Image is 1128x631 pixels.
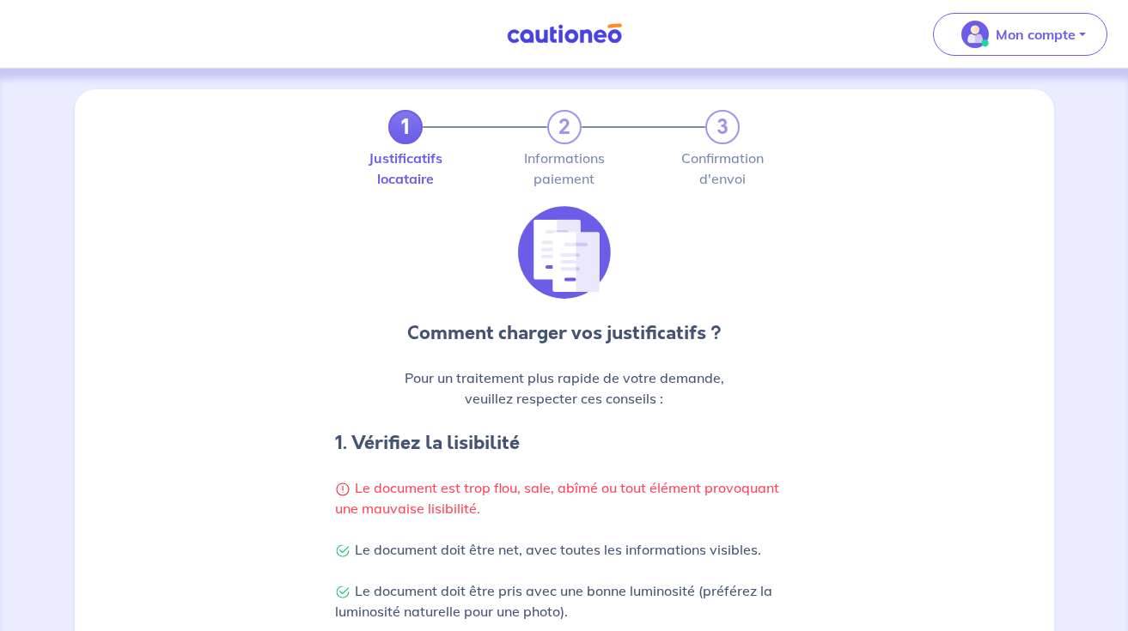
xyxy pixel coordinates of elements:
[335,543,351,559] img: Check
[335,477,794,519] p: Le document est trop flou, sale, abîmé ou tout élément provoquant une mauvaise lisibilité.
[388,110,423,144] a: 1
[335,585,351,600] img: Check
[388,151,423,185] label: Justificatifs locataire
[705,151,740,185] label: Confirmation d'envoi
[335,429,794,457] h4: 1. Vérifiez la lisibilité
[518,206,611,299] img: illu_list_justif.svg
[996,24,1076,45] p: Mon compte
[335,482,351,497] img: Warning
[500,23,629,45] img: Cautioneo
[335,319,794,347] p: Comment charger vos justificatifs ?
[933,13,1107,56] button: illu_account_valid_menu.svgMon compte
[961,21,989,48] img: illu_account_valid_menu.svg
[547,151,582,185] label: Informations paiement
[335,367,794,409] p: Pour un traitement plus rapide de votre demande, veuillez respecter ces conseils :
[335,539,794,622] p: Le document doit être net, avec toutes les informations visibles. Le document doit être pris avec...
